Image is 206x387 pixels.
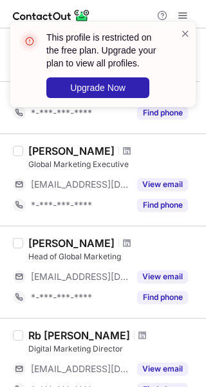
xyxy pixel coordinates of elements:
div: [PERSON_NAME] [28,237,115,250]
div: Head of Global Marketing [28,251,198,263]
button: Reveal Button [137,291,188,304]
span: [EMAIL_ADDRESS][DOMAIN_NAME] [31,179,129,190]
img: error [19,31,40,52]
div: Global Marketing Executive [28,159,198,170]
button: Upgrade Now [46,77,149,98]
header: This profile is restricted on the free plan. Upgrade your plan to view all profiles. [46,31,165,70]
div: Rb [PERSON_NAME] [28,329,130,342]
button: Reveal Button [137,178,188,191]
span: [EMAIL_ADDRESS][DOMAIN_NAME] [31,363,129,375]
span: Upgrade Now [70,83,126,93]
div: [PERSON_NAME] [28,144,115,157]
img: ContactOut v5.3.10 [13,8,90,23]
button: Reveal Button [137,270,188,283]
button: Reveal Button [137,362,188,375]
div: Digital Marketing Director [28,343,198,355]
span: [EMAIL_ADDRESS][DOMAIN_NAME] [31,271,129,283]
button: Reveal Button [137,199,188,212]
